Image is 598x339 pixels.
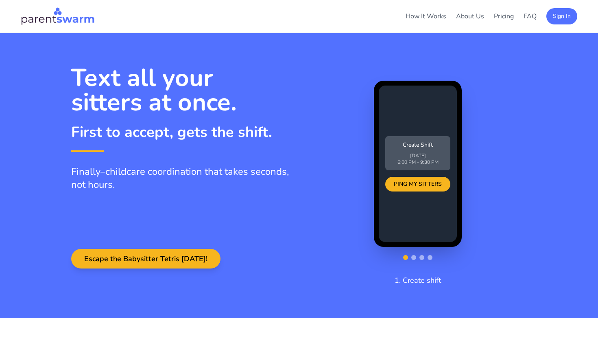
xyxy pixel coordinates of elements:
[524,12,537,21] a: FAQ
[494,12,514,21] a: Pricing
[546,11,577,20] a: Sign In
[71,255,220,264] a: Escape the Babysitter Tetris [DATE]!
[71,249,220,269] button: Escape the Babysitter Tetris [DATE]!
[406,12,446,21] a: How It Works
[390,141,445,149] p: Create Shift
[456,12,484,21] a: About Us
[390,152,445,159] p: [DATE]
[546,8,577,24] button: Sign In
[395,275,441,286] p: 1. Create shift
[385,177,450,192] div: PING MY SITTERS
[390,159,445,165] p: 6:00 PM - 9:30 PM
[21,7,95,26] img: Parentswarm Logo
